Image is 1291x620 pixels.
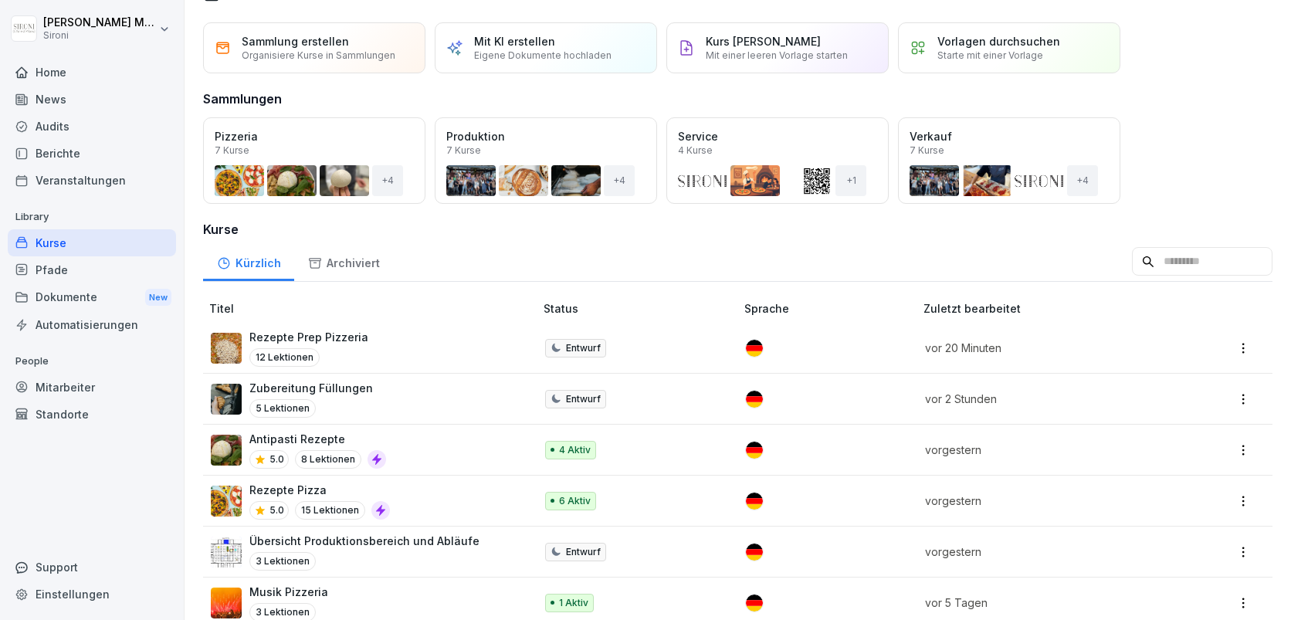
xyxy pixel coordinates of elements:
img: de.svg [746,391,763,408]
p: 8 Lektionen [295,450,361,469]
p: 5.0 [269,452,284,466]
p: 12 Lektionen [249,348,320,367]
img: p05qwohz0o52ysbx64gsjie8.png [211,384,242,415]
p: Library [8,205,176,229]
img: tz25f0fmpb70tuguuhxz5i1d.png [211,486,242,517]
p: Verkauf [910,130,952,143]
img: pak3lu93rb7wwt42kbfr1gbm.png [211,435,242,466]
p: 7 Kurse [446,144,481,156]
a: Automatisierungen [8,311,176,338]
img: t8ry6q6yg4tyn67dbydlhqpn.png [211,333,242,364]
div: + 4 [604,165,635,196]
p: Mit KI erstellen [474,35,555,48]
p: vorgestern [925,544,1164,560]
p: vorgestern [925,493,1164,509]
p: 6 Aktiv [559,494,591,508]
p: 1 Aktiv [559,596,588,610]
a: Produktion7 Kurse+4 [435,117,657,204]
a: Berichte [8,140,176,167]
div: + 4 [1067,165,1098,196]
p: Starte mit einer Vorlage [937,49,1043,61]
p: Antipasti Rezepte [249,431,386,447]
p: 7 Kurse [910,144,944,156]
a: Kürzlich [203,242,294,281]
p: Entwurf [566,392,601,406]
p: Pizzeria [215,130,258,143]
h3: Sammlungen [203,90,282,108]
p: Mit einer leeren Vorlage starten [706,49,848,61]
p: 4 Kurse [678,144,713,156]
a: Audits [8,113,176,140]
a: Archiviert [294,242,393,281]
p: Rezepte Prep Pizzeria [249,329,368,345]
p: Zuletzt bearbeitet [923,300,1183,317]
a: Home [8,59,176,86]
a: Standorte [8,401,176,428]
img: de.svg [746,442,763,459]
p: Service [678,130,718,143]
img: de.svg [746,595,763,612]
img: yywuv9ckt9ax3nq56adns8w7.png [211,537,242,567]
div: New [145,289,171,307]
div: + 1 [835,165,866,196]
p: Übersicht Produktionsbereich und Abläufe [249,533,479,549]
img: de.svg [746,544,763,561]
a: DokumenteNew [8,283,176,312]
a: News [8,86,176,113]
p: Eigene Dokumente hochladen [474,49,612,61]
h3: Kurse [203,220,1272,239]
p: 4 Aktiv [559,443,591,457]
p: Kurs [PERSON_NAME] [706,35,821,48]
a: Verkauf7 Kurse+4 [898,117,1120,204]
a: Pfade [8,256,176,283]
p: Organisiere Kurse in Sammlungen [242,49,395,61]
img: de.svg [746,340,763,357]
a: Kurse [8,229,176,256]
p: Sironi [43,30,156,41]
p: 7 Kurse [215,144,249,156]
p: Entwurf [566,341,601,355]
img: sgzbwvgoo4yrpflre49udgym.png [211,588,242,618]
p: Titel [209,300,537,317]
p: Produktion [446,130,505,143]
a: Mitarbeiter [8,374,176,401]
p: People [8,349,176,374]
a: Einstellungen [8,581,176,608]
a: Pizzeria7 Kurse+4 [203,117,425,204]
p: Musik Pizzeria [249,584,328,600]
div: Dokumente [8,283,176,312]
p: Entwurf [566,545,601,559]
p: vor 2 Stunden [925,391,1164,407]
img: de.svg [746,493,763,510]
a: Service4 Kurse+1 [666,117,889,204]
p: vorgestern [925,442,1164,458]
div: + 4 [372,165,403,196]
p: 5 Lektionen [249,399,316,418]
div: Support [8,554,176,581]
p: vor 5 Tagen [925,595,1164,611]
a: Veranstaltungen [8,167,176,194]
p: Status [544,300,739,317]
p: [PERSON_NAME] Malec [43,16,156,29]
p: 15 Lektionen [295,501,365,520]
p: Sprache [744,300,917,317]
p: vor 20 Minuten [925,340,1164,356]
p: 5.0 [269,503,284,517]
p: Rezepte Pizza [249,482,390,498]
p: Zubereitung Füllungen [249,380,373,396]
p: Vorlagen durchsuchen [937,35,1060,48]
p: Sammlung erstellen [242,35,349,48]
